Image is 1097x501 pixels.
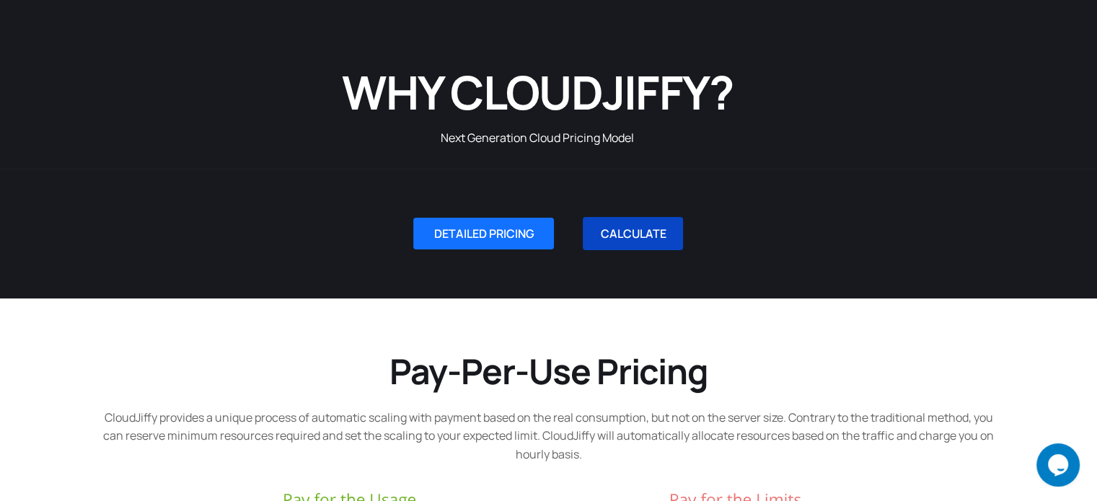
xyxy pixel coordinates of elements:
[583,217,683,250] a: CALCULATE
[270,129,805,148] p: Next Generation Cloud Pricing Model
[270,62,805,122] h1: WHY CLOUDJIFFY?
[413,218,554,249] a: DETAILED PRICING
[1036,443,1083,487] iframe: chat widget
[94,409,1003,464] p: CloudJiffy provides a unique process of automatic scaling with payment based on the real consumpt...
[433,228,534,239] span: DETAILED PRICING
[94,349,1003,394] h2: Pay-Per-Use Pricing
